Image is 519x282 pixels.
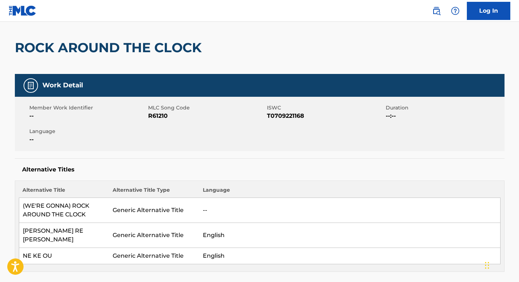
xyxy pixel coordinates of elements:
span: Member Work Identifier [29,104,146,112]
span: Duration [386,104,503,112]
span: -- [29,135,146,144]
td: Generic Alternative Title [109,248,199,264]
span: Language [29,128,146,135]
td: Generic Alternative Title [109,198,199,223]
span: ISWC [267,104,384,112]
a: Public Search [429,4,444,18]
th: Alternative Title [19,186,109,198]
div: Drag [485,254,489,276]
th: Language [199,186,500,198]
img: Work Detail [26,81,35,90]
img: search [432,7,441,15]
td: -- [199,198,500,223]
a: Log In [467,2,510,20]
h5: Work Detail [42,81,83,90]
td: Generic Alternative Title [109,223,199,248]
td: NE KE OU [19,248,109,264]
td: [PERSON_NAME] RE [PERSON_NAME] [19,223,109,248]
img: MLC Logo [9,5,37,16]
span: -- [29,112,146,120]
th: Alternative Title Type [109,186,199,198]
td: English [199,248,500,264]
div: Help [448,4,463,18]
span: --:-- [386,112,503,120]
iframe: Chat Widget [483,247,519,282]
span: R61210 [148,112,265,120]
span: MLC Song Code [148,104,265,112]
h2: ROCK AROUND THE CLOCK [15,40,205,56]
span: T0709221168 [267,112,384,120]
h5: Alternative Titles [22,166,497,173]
td: English [199,223,500,248]
img: help [451,7,460,15]
td: (WE'RE GONNA) ROCK AROUND THE CLOCK [19,198,109,223]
